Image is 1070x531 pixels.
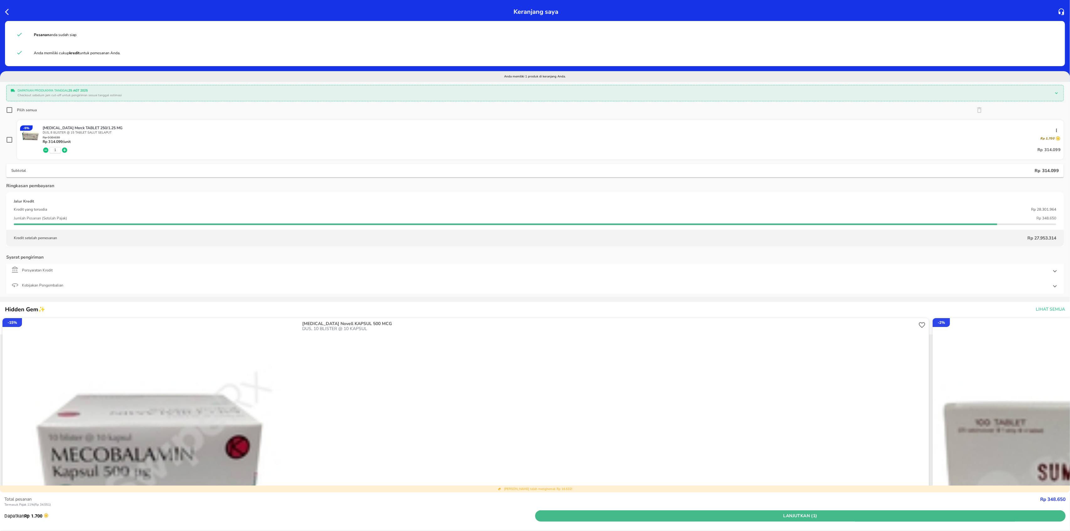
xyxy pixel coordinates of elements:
p: Rp 314.099 [1035,168,1059,174]
p: DUS, 8 BLISTER @ 15 TABLET SALUT SELAPUT [43,130,1061,135]
span: anda sudah siap [34,32,76,37]
strong: Rp 348.650 [1040,496,1066,502]
p: Syarat pengiriman [6,254,44,260]
button: Lihat Semua [1033,304,1066,315]
p: Termasuk Pajak 11% ( Rp 34.551 ) [4,502,1040,507]
img: GLUCOVANCE Merck TABLET 250/1.25 MG [20,125,41,146]
p: Persyaratan Kredit [22,267,53,273]
div: - 5 % [20,125,33,131]
b: 25 Agt 2025 [68,88,88,93]
img: total discount [498,487,502,491]
strong: Pesanan [34,32,49,37]
p: [MEDICAL_DATA] Merck TABLET 250/1.25 MG [43,125,1056,130]
p: [MEDICAL_DATA] Novell KAPSUL 500 MCG [302,321,916,326]
div: Dapatkan produknya tanggal25 Agt 2025Checkout sebelum jam cut-off untuk pengiriman sesuai tanggal... [8,87,1062,99]
p: Subtotal [11,168,1035,173]
button: 1 [54,148,56,152]
strong: Rp 1.700 [24,513,42,519]
button: Lanjutkan (1) [535,510,1066,522]
p: Jalur Kredit [14,198,34,204]
p: Rp 28.301.964 [1031,207,1056,212]
div: Persyaratan Kredit [6,264,1064,279]
p: Jumlah Pesanan (Setelah Pajak) [14,215,67,221]
p: Rp 27.953.314 [1027,235,1056,241]
p: Checkout sebelum jam cut-off untuk pengiriman sesuai tanggal estimasi [18,93,1050,98]
strong: kredit [69,50,80,55]
p: Rp 314.099 [1037,146,1061,154]
span: Anda memiliki cukup untuk pemesanan Anda. [34,50,120,55]
span: Lihat Semua [1036,306,1065,313]
p: - 15 % [8,320,17,325]
p: DUS, 10 BLISTER @ 10 KAPSUL [302,326,917,331]
div: Kebijakan Pengembalian [6,279,1064,294]
p: Kredit yang tersedia [14,207,47,212]
span: Lanjutkan (1) [538,512,1063,520]
p: Rp 348.650 [1036,215,1056,221]
p: - 2 % [938,320,945,325]
p: Rp 314.099 /unit [43,139,71,144]
p: Rp 330.630 [43,136,71,139]
p: Dapatkan [4,513,535,519]
p: Keranjang saya [514,6,558,17]
div: Pilih semua [17,108,37,113]
p: Kredit setelah pemesanan [14,235,57,241]
p: Kebijakan Pengembalian [22,282,63,288]
p: Dapatkan produknya tanggal [18,88,1050,93]
p: Rp 1.700 [1041,136,1054,141]
p: Total pesanan [4,496,1040,502]
p: Ringkasan pembayaran [6,182,54,189]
